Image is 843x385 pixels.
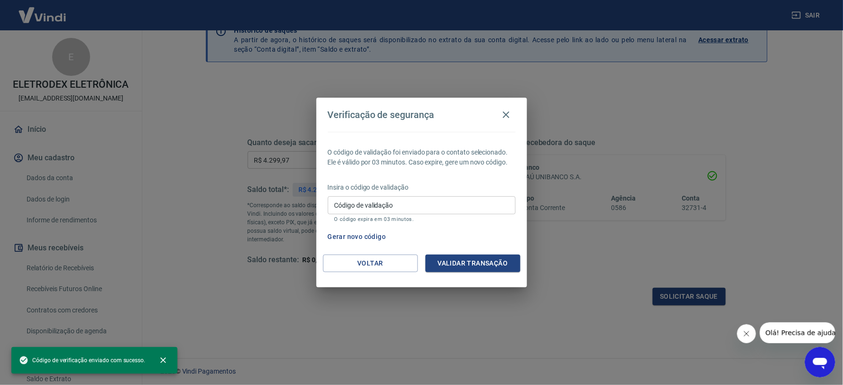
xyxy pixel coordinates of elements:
[760,322,835,343] iframe: Mensagem da empresa
[324,228,390,246] button: Gerar novo código
[328,109,435,120] h4: Verificação de segurança
[334,216,509,222] p: O código expira em 03 minutos.
[19,356,145,365] span: Código de verificação enviado com sucesso.
[737,324,756,343] iframe: Fechar mensagem
[805,347,835,377] iframe: Botão para abrir a janela de mensagens
[323,255,418,272] button: Voltar
[328,147,516,167] p: O código de validação foi enviado para o contato selecionado. Ele é válido por 03 minutos. Caso e...
[426,255,520,272] button: Validar transação
[328,183,516,192] p: Insira o código de validação
[153,350,174,371] button: close
[6,7,80,14] span: Olá! Precisa de ajuda?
